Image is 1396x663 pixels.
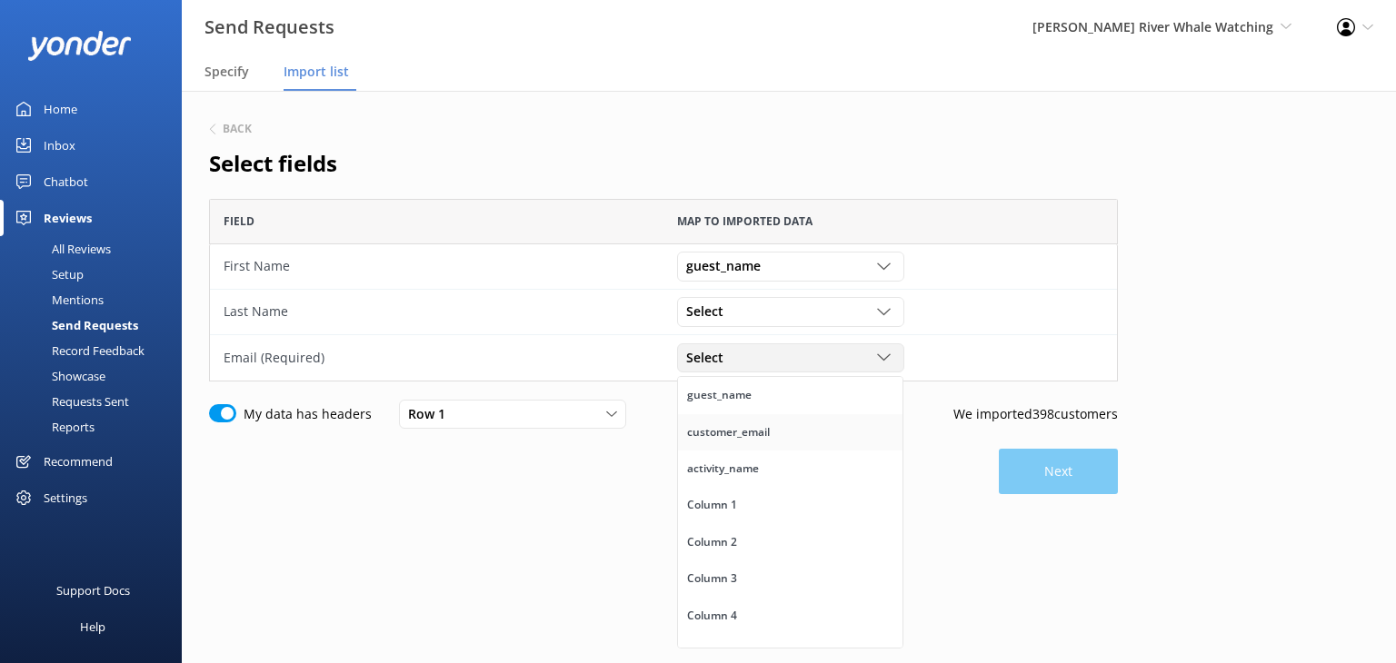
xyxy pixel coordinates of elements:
[687,423,770,441] div: customer_email
[204,13,334,42] h3: Send Requests
[244,404,372,424] label: My data has headers
[44,480,87,516] div: Settings
[686,302,734,322] span: Select
[44,200,92,236] div: Reviews
[11,363,105,389] div: Showcase
[11,414,95,440] div: Reports
[209,146,1118,181] h2: Select fields
[687,607,737,625] div: Column 4
[224,256,650,276] div: First Name
[686,256,772,276] span: guest_name
[687,496,737,514] div: Column 1
[209,124,252,134] button: Back
[11,414,182,440] a: Reports
[687,569,737,588] div: Column 3
[204,63,249,81] span: Specify
[11,262,84,287] div: Setup
[56,572,130,609] div: Support Docs
[408,404,456,424] span: Row 1
[11,363,182,389] a: Showcase
[11,389,182,414] a: Requests Sent
[687,533,737,551] div: Column 2
[11,312,138,338] div: Send Requests
[44,443,113,480] div: Recommend
[209,244,1118,381] div: grid
[11,262,182,287] a: Setup
[224,213,254,230] span: Field
[224,348,650,368] div: Email (Required)
[687,386,752,404] div: guest_name
[224,302,650,322] div: Last Name
[686,348,734,368] span: Select
[11,287,182,312] a: Mentions
[687,460,759,478] div: activity_name
[11,236,111,262] div: All Reviews
[11,338,182,363] a: Record Feedback
[677,213,813,230] span: Map to imported data
[44,91,77,127] div: Home
[11,389,129,414] div: Requests Sent
[953,404,1118,424] p: We imported 398 customers
[11,236,182,262] a: All Reviews
[687,643,737,661] div: Column 5
[44,163,88,200] div: Chatbot
[11,312,182,338] a: Send Requests
[80,609,105,645] div: Help
[1032,18,1273,35] span: [PERSON_NAME] River Whale Watching
[284,63,349,81] span: Import list
[27,31,132,61] img: yonder-white-logo.png
[11,287,104,312] div: Mentions
[11,338,145,363] div: Record Feedback
[44,127,75,163] div: Inbox
[223,124,252,134] h6: Back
